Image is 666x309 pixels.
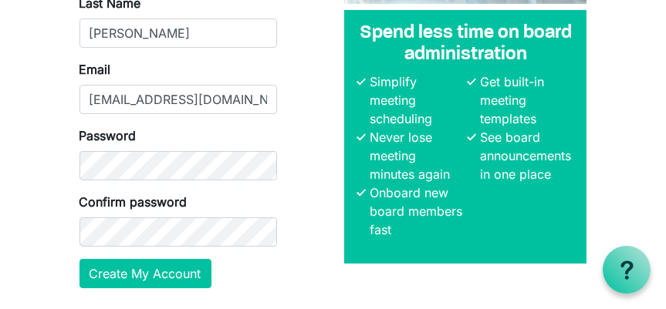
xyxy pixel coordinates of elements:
[366,183,464,239] li: Onboard new board members fast
[357,22,574,67] h4: Spend less time on board administration
[366,72,464,128] li: Simplify meeting scheduling
[476,72,574,128] li: Get built-in meeting templates
[476,128,574,183] li: See board announcements in one place
[366,128,464,183] li: Never lose meeting minutes again
[79,60,111,79] label: Email
[79,193,188,211] label: Confirm password
[79,259,211,288] button: Create My Account
[79,126,137,145] label: Password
